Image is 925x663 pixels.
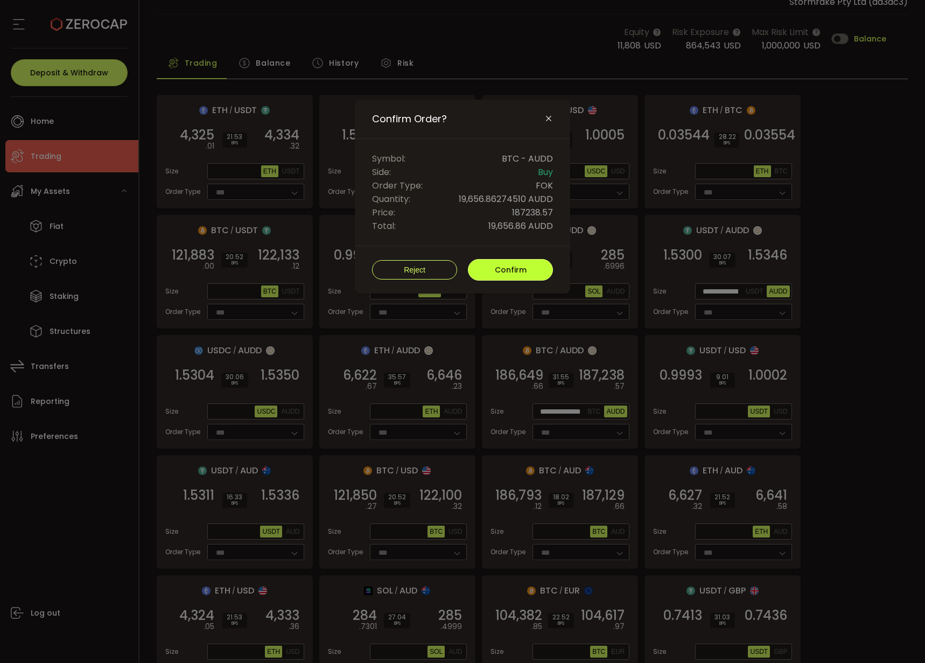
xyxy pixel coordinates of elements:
span: Price: [372,206,395,219]
span: Quantity: [372,192,410,206]
span: FOK [536,179,553,192]
button: Close [544,114,553,124]
button: Reject [372,260,457,280]
span: Order Type: [372,179,423,192]
span: 19,656.86274510 AUDD [459,192,553,206]
div: Confirm Order? [355,100,570,294]
iframe: Chat Widget [797,547,925,663]
span: 187238.57 [512,206,553,219]
span: Buy [538,165,553,179]
span: 19,656.86 AUDD [488,219,553,233]
span: BTC - AUDD [502,152,553,165]
span: Confirm [495,264,527,275]
span: Confirm Order? [372,113,447,125]
span: Total: [372,219,396,233]
span: Reject [404,266,425,274]
button: Confirm [468,259,553,281]
span: Symbol: [372,152,405,165]
span: Side: [372,165,391,179]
